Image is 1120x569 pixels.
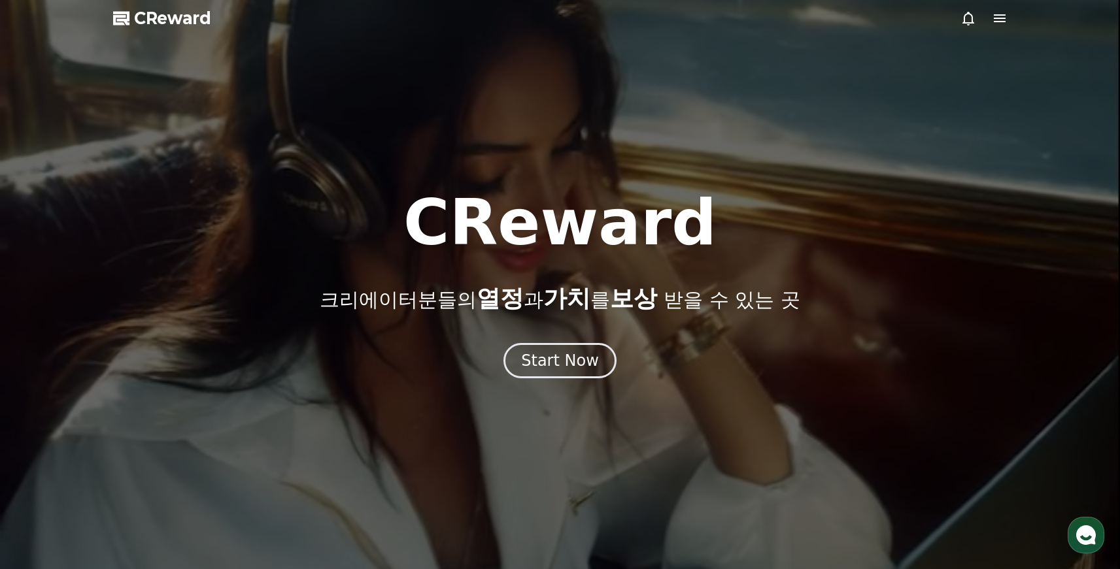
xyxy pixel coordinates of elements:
[477,285,524,312] span: 열정
[134,8,211,29] span: CReward
[120,434,135,445] span: 대화
[503,356,617,368] a: Start Now
[610,285,657,312] span: 보상
[41,434,49,444] span: 홈
[403,191,717,254] h1: CReward
[4,414,86,447] a: 홈
[86,414,169,447] a: 대화
[113,8,211,29] a: CReward
[521,350,599,371] div: Start Now
[169,414,251,447] a: 설정
[320,285,800,312] p: 크리에이터분들의 과 를 받을 수 있는 곳
[543,285,590,312] span: 가치
[202,434,218,444] span: 설정
[503,343,617,378] button: Start Now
